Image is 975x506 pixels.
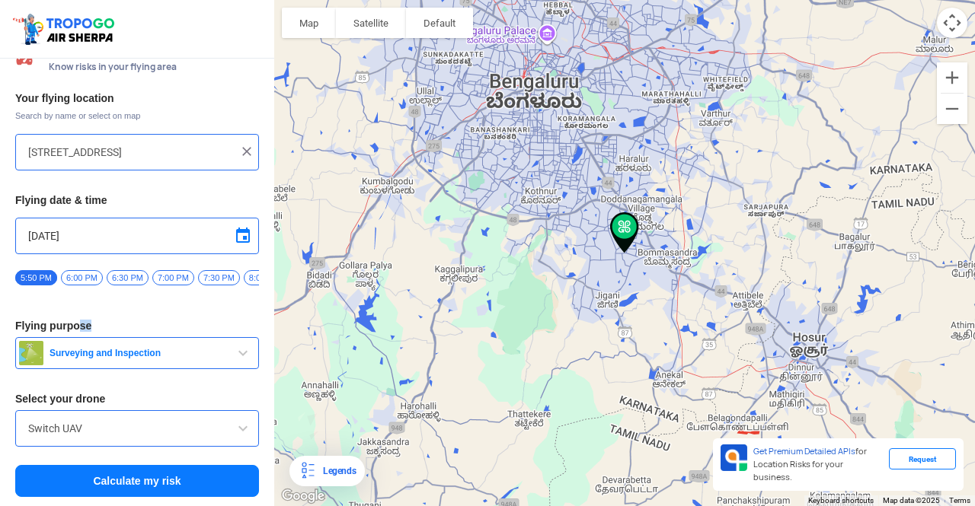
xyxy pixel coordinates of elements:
[747,444,889,485] div: for Location Risks for your business.
[336,8,406,38] button: Show satellite imagery
[152,270,194,285] span: 7:00 PM
[198,270,240,285] span: 7:30 PM
[15,93,259,103] h3: Your flying location
[11,11,120,46] img: ic_tgdronemaps.svg
[15,393,259,404] h3: Select your drone
[15,337,259,369] button: Surveying and Inspection
[28,227,246,245] input: Select Date
[15,49,34,68] img: Risk Scores
[883,496,940,504] span: Map data ©2025
[889,448,956,469] div: Request
[317,462,356,480] div: Legends
[721,444,747,471] img: Premium APIs
[239,144,254,159] img: ic_close.png
[28,143,235,161] input: Search your flying location
[49,61,259,73] span: Know risks in your flying area
[43,347,234,359] span: Surveying and Inspection
[949,496,970,504] a: Terms
[278,486,328,506] a: Open this area in Google Maps (opens a new window)
[937,62,967,93] button: Zoom in
[753,446,855,457] span: Get Premium Detailed APIs
[107,270,149,285] span: 6:30 PM
[15,270,57,285] span: 5:50 PM
[28,419,246,438] input: Search by name or Brand
[808,495,874,506] button: Keyboard shortcuts
[19,341,43,365] img: survey.png
[278,486,328,506] img: Google
[15,110,259,122] span: Search by name or select on map
[15,195,259,205] h3: Flying date & time
[244,270,286,285] span: 8:00 PM
[15,320,259,331] h3: Flying purpose
[937,8,967,38] button: Map camera controls
[282,8,336,38] button: Show street map
[15,465,259,497] button: Calculate my risk
[937,94,967,124] button: Zoom out
[61,270,103,285] span: 6:00 PM
[299,462,317,480] img: Legends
